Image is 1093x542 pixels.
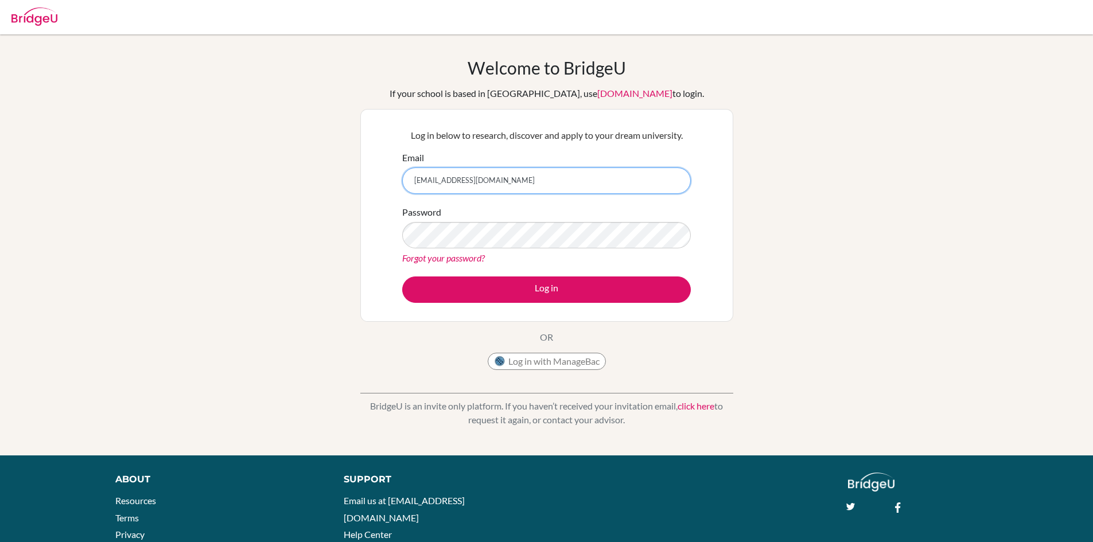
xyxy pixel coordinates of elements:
p: Log in below to research, discover and apply to your dream university. [402,128,691,142]
a: Terms [115,512,139,523]
a: Email us at [EMAIL_ADDRESS][DOMAIN_NAME] [344,495,465,523]
img: logo_white@2x-f4f0deed5e89b7ecb1c2cc34c3e3d731f90f0f143d5ea2071677605dd97b5244.png [848,473,894,492]
h1: Welcome to BridgeU [468,57,626,78]
a: Help Center [344,529,392,540]
label: Email [402,151,424,165]
div: If your school is based in [GEOGRAPHIC_DATA], use to login. [390,87,704,100]
div: Support [344,473,533,486]
p: BridgeU is an invite only platform. If you haven’t received your invitation email, to request it ... [360,399,733,427]
div: About [115,473,318,486]
label: Password [402,205,441,219]
img: Bridge-U [11,7,57,26]
a: click here [678,400,714,411]
a: Forgot your password? [402,252,485,263]
a: Resources [115,495,156,506]
button: Log in with ManageBac [488,353,606,370]
a: [DOMAIN_NAME] [597,88,672,99]
a: Privacy [115,529,145,540]
button: Log in [402,276,691,303]
p: OR [540,330,553,344]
